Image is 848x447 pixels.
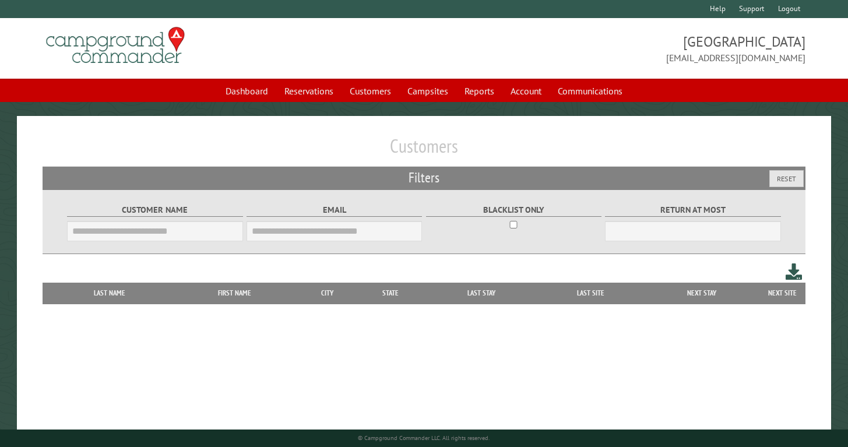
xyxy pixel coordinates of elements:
th: State [356,283,426,304]
a: Communications [551,80,629,102]
th: Last Stay [426,283,536,304]
a: Download this customer list (.csv) [786,261,803,283]
a: Dashboard [219,80,275,102]
th: Next Site [759,283,805,304]
a: Account [504,80,548,102]
label: Return at most [605,203,780,217]
small: © Campground Commander LLC. All rights reserved. [358,434,490,442]
th: Last Site [536,283,645,304]
label: Email [247,203,422,217]
button: Reset [769,170,804,187]
th: City [298,283,355,304]
a: Reservations [277,80,340,102]
span: [GEOGRAPHIC_DATA] [EMAIL_ADDRESS][DOMAIN_NAME] [424,32,806,65]
a: Campsites [400,80,455,102]
a: Customers [343,80,398,102]
a: Reports [458,80,501,102]
h1: Customers [43,135,806,167]
th: Next Stay [645,283,759,304]
th: First Name [170,283,298,304]
label: Blacklist only [426,203,601,217]
h2: Filters [43,167,806,189]
label: Customer Name [67,203,242,217]
th: Last Name [48,283,171,304]
img: Campground Commander [43,23,188,68]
